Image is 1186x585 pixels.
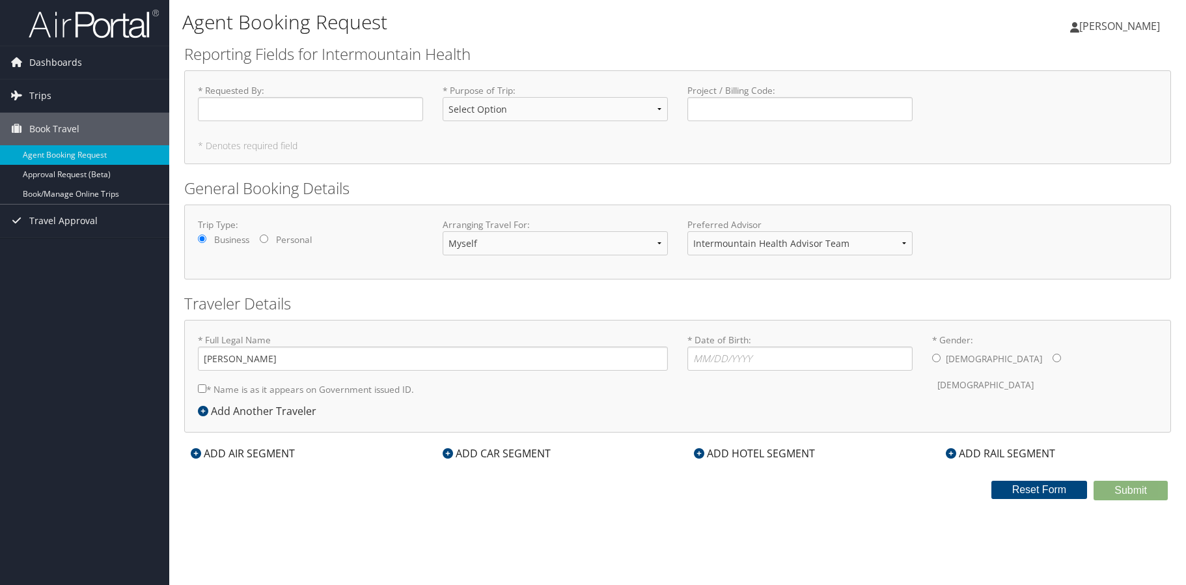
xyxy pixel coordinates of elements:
div: ADD CAR SEGMENT [436,446,557,461]
label: Preferred Advisor [687,218,913,231]
select: * Purpose of Trip: [443,97,668,121]
input: * Date of Birth: [687,347,913,371]
input: * Gender:[DEMOGRAPHIC_DATA][DEMOGRAPHIC_DATA] [1053,354,1061,362]
h2: Reporting Fields for Intermountain Health [184,43,1171,65]
label: * Requested By : [198,84,423,121]
span: Book Travel [29,113,79,145]
img: airportal-logo.png [29,8,159,39]
span: Trips [29,79,51,112]
h5: * Denotes required field [198,141,1157,150]
input: Project / Billing Code: [687,97,913,121]
h2: Traveler Details [184,292,1171,315]
label: * Gender: [932,334,1157,398]
button: Submit [1094,481,1168,500]
div: ADD AIR SEGMENT [184,446,301,461]
input: * Requested By: [198,97,423,121]
label: * Name is as it appears on Government issued ID. [198,377,414,401]
label: Personal [276,233,312,246]
label: * Full Legal Name [198,334,668,371]
label: * Date of Birth: [687,334,913,371]
input: * Name is as it appears on Government issued ID. [198,384,206,393]
label: Arranging Travel For: [443,218,668,231]
div: ADD RAIL SEGMENT [939,446,1062,461]
label: Trip Type: [198,218,423,231]
input: * Gender:[DEMOGRAPHIC_DATA][DEMOGRAPHIC_DATA] [932,354,941,362]
h1: Agent Booking Request [182,8,843,36]
label: [DEMOGRAPHIC_DATA] [946,347,1042,371]
input: * Full Legal Name [198,347,668,371]
a: [PERSON_NAME] [1070,7,1173,46]
label: * Purpose of Trip : [443,84,668,132]
span: Dashboards [29,46,82,79]
span: Travel Approval [29,205,98,237]
label: Business [214,233,249,246]
span: [PERSON_NAME] [1079,19,1160,33]
button: Reset Form [991,481,1088,499]
label: [DEMOGRAPHIC_DATA] [937,373,1034,397]
label: Project / Billing Code : [687,84,913,121]
div: ADD HOTEL SEGMENT [687,446,821,461]
div: Add Another Traveler [198,403,323,419]
h2: General Booking Details [184,177,1171,199]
